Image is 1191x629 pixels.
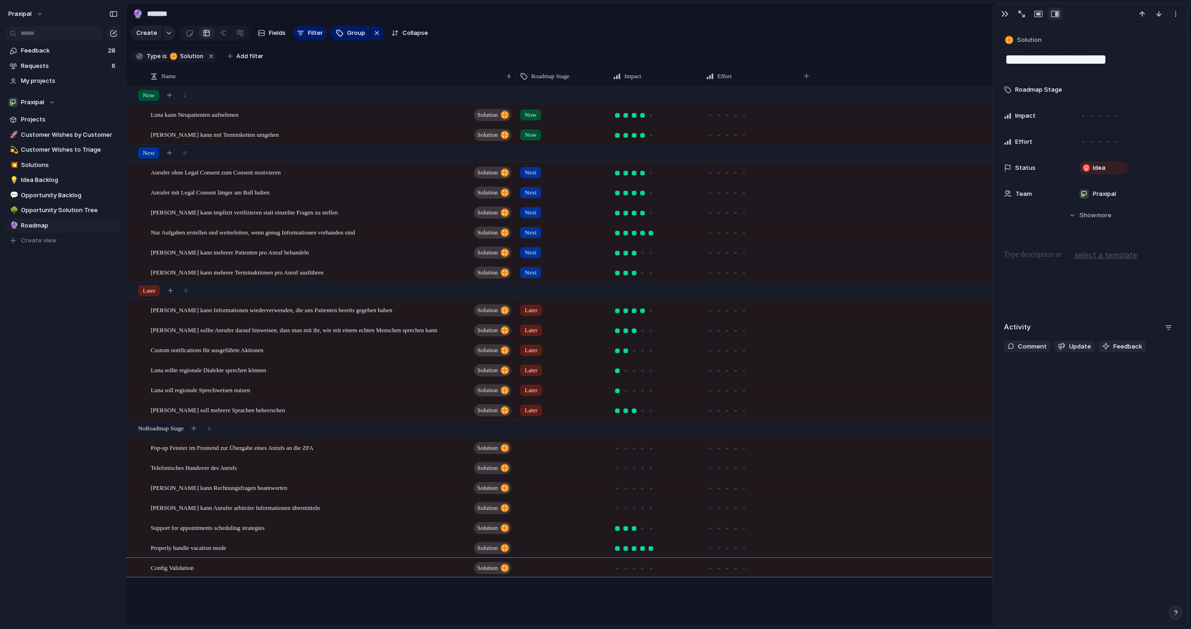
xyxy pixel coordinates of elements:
[133,7,143,20] div: 🔮
[168,51,205,61] button: Solution
[21,115,118,124] span: Projects
[161,72,176,81] span: Name
[5,234,121,248] button: Create view
[474,207,511,219] button: Solution
[347,28,365,38] span: Group
[8,9,32,19] span: praxipal
[151,207,338,217] span: [PERSON_NAME] kann implizit verifizieren statt einzelne Fragen zu stellen
[474,462,511,474] button: Solution
[151,227,355,237] span: Nur Aufgaben erstellen und weiterleiten, wenn genug Informationen vorhanden sind
[477,542,498,555] span: Solution
[136,28,157,38] span: Create
[477,462,498,475] span: Solution
[138,424,184,433] span: No Roadmap Stage
[143,91,154,100] span: Now
[5,203,121,217] a: 🌳Opportunity Solution Tree
[525,268,536,277] span: Next
[474,502,511,514] button: Solution
[161,51,169,61] button: is
[477,324,498,337] span: Solution
[151,187,269,197] span: Anrufer mit Legal Consent länger am Ball halten
[21,46,105,55] span: Feedback
[525,188,536,197] span: Next
[474,404,511,416] button: Solution
[151,109,239,120] span: Luna kann Neupatienten aufnehmen
[525,346,537,355] span: Later
[525,248,536,257] span: Next
[151,167,281,177] span: Anrufer ohne Legal Consent zum Consent motivieren
[269,28,286,38] span: Fields
[5,219,121,233] a: 🔮Roadmap
[525,306,537,315] span: Later
[21,221,118,230] span: Roadmap
[183,148,187,158] span: 6
[5,74,121,88] a: My projects
[1003,33,1044,47] button: Solution
[1113,342,1142,351] span: Feedback
[4,7,48,21] button: praxipal
[1093,189,1116,199] span: Praxipal
[1004,322,1031,333] h2: Activity
[8,175,18,185] button: 💡
[5,59,121,73] a: Requests6
[162,52,167,60] span: is
[151,482,288,493] span: [PERSON_NAME] kann Rechnungsfragen beantworten
[525,168,536,177] span: Next
[5,158,121,172] a: 💥Solutions
[21,61,109,71] span: Requests
[474,542,511,554] button: Solution
[1016,189,1032,199] span: Team
[5,128,121,142] a: 🚀Customer Wishes by Customer
[21,145,118,154] span: Customer Wishes to Triage
[293,26,327,40] button: Filter
[624,72,641,81] span: Impact
[151,384,250,395] span: Luna soll regionale Sprechweisen nutzen
[1015,137,1032,147] span: Effort
[5,113,121,127] a: Projects
[477,384,498,397] span: Solution
[151,247,309,257] span: [PERSON_NAME] kann mehrere Patienten pro Anruf behandeln
[10,145,16,155] div: 💫
[10,175,16,186] div: 💡
[8,161,18,170] button: 💥
[477,502,498,515] span: Solution
[8,221,18,230] button: 🔮
[10,190,16,201] div: 💬
[474,109,511,121] button: Solution
[143,148,154,158] span: Next
[21,98,44,107] span: Praxipal
[1069,342,1091,351] span: Update
[151,522,265,533] span: Support for appointments scheduling strategies
[1075,249,1137,261] span: select a template
[525,208,536,217] span: Next
[474,129,511,141] button: Solution
[5,143,121,157] a: 💫Customer Wishes to Triage
[474,442,511,454] button: Solution
[10,205,16,216] div: 🌳
[5,173,121,187] div: 💡Idea Backlog
[330,26,370,40] button: Group
[474,364,511,376] button: Solution
[151,364,266,375] span: Luna sollte regionale Dialekte sprechen können
[21,206,118,215] span: Opportunity Solution Tree
[525,326,537,335] span: Later
[477,186,498,199] span: Solution
[477,482,498,495] span: Solution
[21,175,118,185] span: Idea Backlog
[112,61,117,71] span: 6
[477,166,498,179] span: Solution
[474,324,511,336] button: Solution
[177,52,203,60] span: Solution
[147,52,161,60] span: Type
[525,386,537,395] span: Later
[151,462,237,473] span: Telefonisches Handover des Anrufs
[402,28,428,38] span: Collapse
[151,304,392,315] span: [PERSON_NAME] kann Informationen wiederverwenden, die uns Patienten bereits gegeben haben
[21,76,118,86] span: My projects
[183,91,187,100] span: 2
[151,562,194,573] span: Config Validation
[477,246,498,259] span: Solution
